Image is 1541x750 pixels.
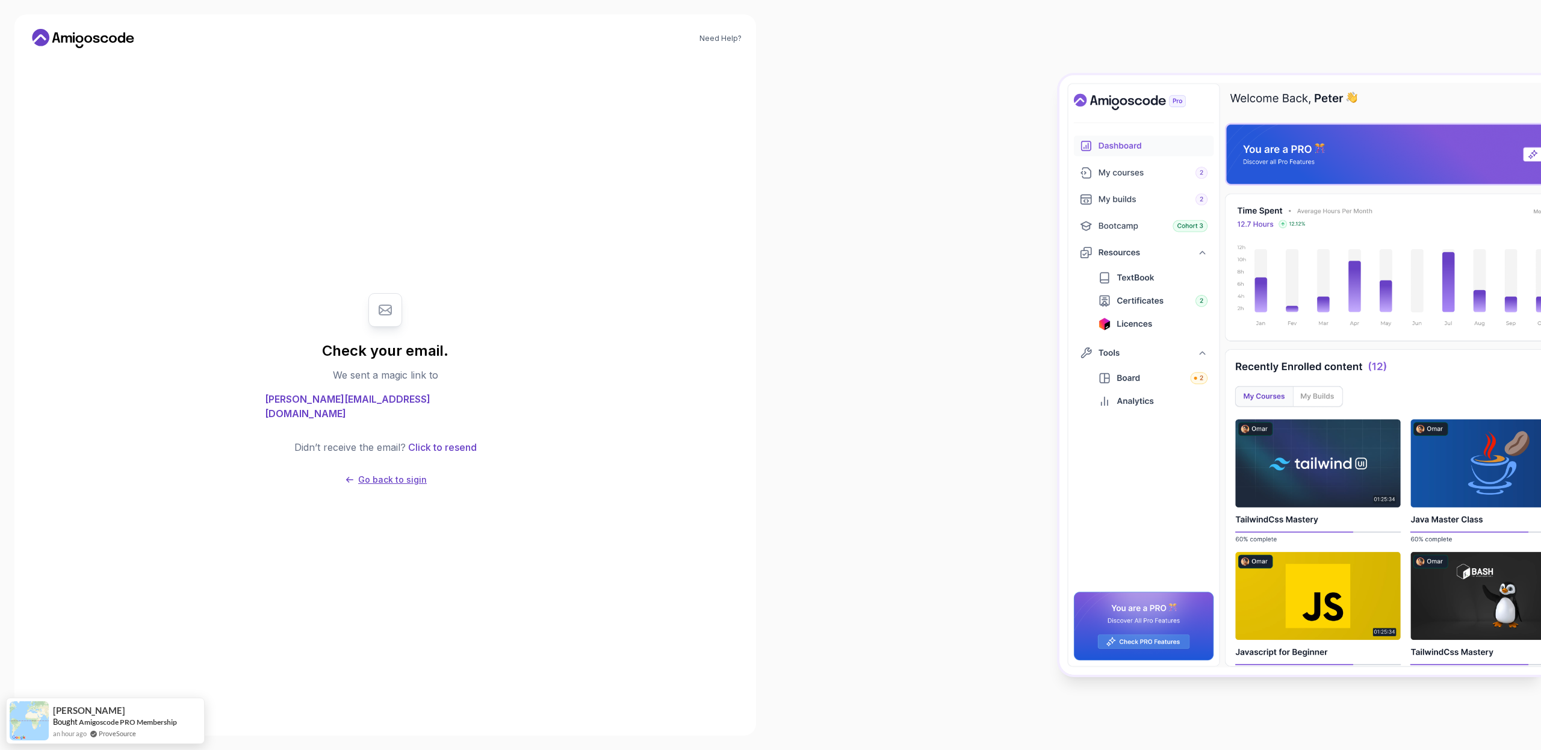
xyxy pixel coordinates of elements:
[333,368,438,382] p: We sent a magic link to
[699,34,742,43] a: Need Help?
[53,728,87,739] span: an hour ago
[79,717,177,727] a: Amigoscode PRO Membership
[406,440,477,454] button: Click to resend
[1059,75,1541,675] img: Amigoscode Dashboard
[265,392,506,421] span: [PERSON_NAME][EMAIL_ADDRESS][DOMAIN_NAME]
[322,341,448,361] h1: Check your email.
[294,440,406,454] p: Didn’t receive the email?
[53,717,78,727] span: Bought
[358,474,427,486] p: Go back to sigin
[53,705,125,716] span: [PERSON_NAME]
[10,701,49,740] img: provesource social proof notification image
[29,29,137,48] a: Home link
[99,728,136,739] a: ProveSource
[344,474,427,486] button: Go back to sigin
